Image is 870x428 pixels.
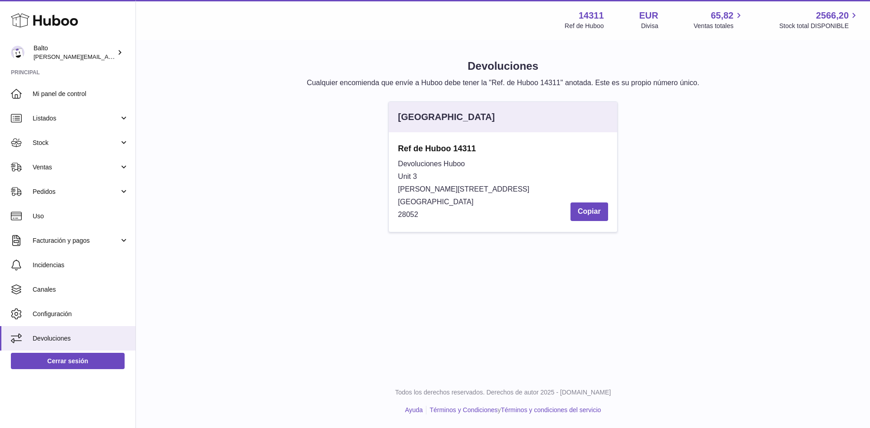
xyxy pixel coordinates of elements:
div: [GEOGRAPHIC_DATA] [398,111,495,123]
span: Configuración [33,310,129,318]
h1: Devoluciones [150,59,855,73]
span: Ventas totales [694,22,744,30]
img: laura@balto.es [11,46,24,59]
span: Incidencias [33,261,129,269]
div: Balto [34,44,115,61]
span: [PERSON_NAME][EMAIL_ADDRESS][DOMAIN_NAME] [34,53,182,60]
span: Ventas [33,163,119,172]
span: Canales [33,285,129,294]
span: 65,82 [711,10,734,22]
li: y [426,406,601,414]
span: [PERSON_NAME][STREET_ADDRESS] [398,185,529,193]
a: Términos y condiciones del servicio [501,406,601,414]
span: 28052 [398,211,418,218]
div: Ref de Huboo [565,22,604,30]
button: Copiar [570,202,608,221]
span: [GEOGRAPHIC_DATA] [398,198,474,206]
span: 2566,20 [816,10,849,22]
p: Todos los derechos reservados. Derechos de autor 2025 - [DOMAIN_NAME] [143,388,863,397]
strong: EUR [639,10,658,22]
span: Stock total DISPONIBLE [779,22,859,30]
span: Facturación y pagos [33,236,119,245]
span: Mi panel de control [33,90,129,98]
span: Pedidos [33,188,119,196]
a: Términos y Condiciones [430,406,498,414]
span: Listados [33,114,119,123]
a: Ayuda [405,406,423,414]
span: Devoluciones Huboo [398,160,465,168]
a: 65,82 Ventas totales [694,10,744,30]
a: 2566,20 Stock total DISPONIBLE [779,10,859,30]
div: Divisa [641,22,658,30]
span: Devoluciones [33,334,129,343]
p: Cualquier encomienda que envíe a Huboo debe tener la "Ref. de Huboo 14311" anotada. Este es su pr... [150,78,855,88]
span: Unit 3 [398,173,417,180]
span: Stock [33,139,119,147]
span: Uso [33,212,129,221]
a: Cerrar sesión [11,353,125,369]
strong: 14311 [579,10,604,22]
strong: Ref de Huboo 14311 [398,143,608,154]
